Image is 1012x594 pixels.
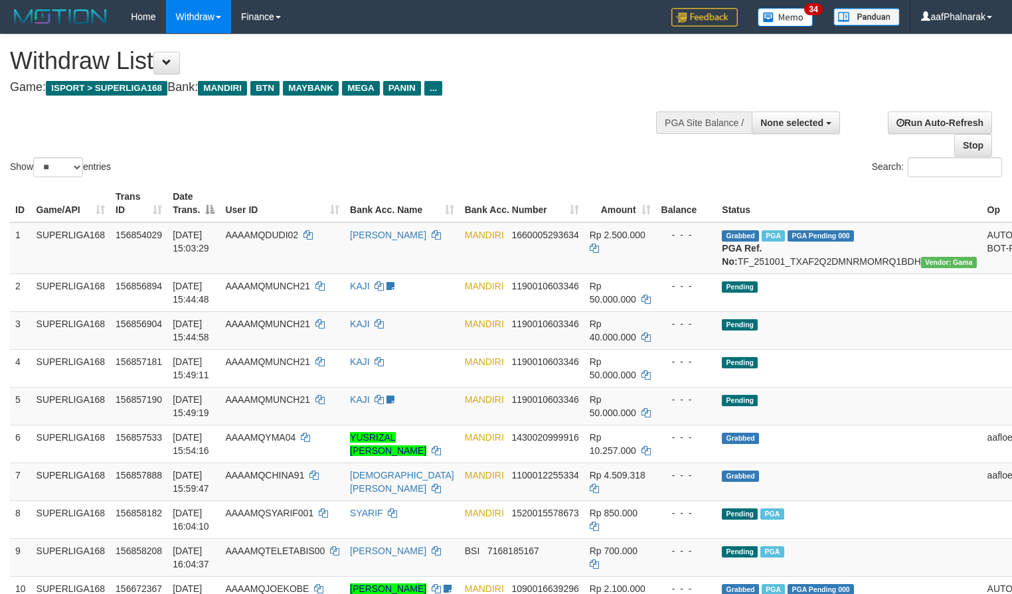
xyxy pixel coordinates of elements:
span: Copy 1660005293634 to clipboard [512,230,579,240]
div: - - - [661,431,712,444]
div: - - - [661,279,712,293]
span: [DATE] 15:44:48 [173,281,209,305]
td: SUPERLIGA168 [31,222,111,274]
span: 156858182 [116,508,162,518]
a: KAJI [350,281,370,291]
span: AAAAMQMUNCH21 [225,394,310,405]
span: Pending [722,319,758,331]
a: KAJI [350,394,370,405]
span: [DATE] 16:04:37 [173,546,209,569]
span: Marked by aafsoycanthlai [760,508,784,520]
a: SYARIF [350,508,383,518]
button: None selected [752,111,840,134]
td: SUPERLIGA168 [31,425,111,463]
span: Pending [722,281,758,293]
img: Feedback.jpg [671,8,738,27]
span: 156856894 [116,281,162,291]
span: 156858208 [116,546,162,556]
td: SUPERLIGA168 [31,538,111,576]
span: Copy 1090016639296 to clipboard [512,583,579,594]
span: MANDIRI [465,508,504,518]
span: [DATE] 15:03:29 [173,230,209,254]
span: Rp 40.000.000 [590,319,636,342]
span: Grabbed [722,433,759,444]
span: PGA Pending [788,230,854,242]
span: Rp 2.500.000 [590,230,645,240]
th: Amount: activate to sort column ascending [584,185,656,222]
span: AAAAMQMUNCH21 [225,356,310,367]
span: MAYBANK [283,81,339,96]
span: MANDIRI [465,281,504,291]
span: 156857181 [116,356,162,367]
th: Bank Acc. Name: activate to sort column ascending [345,185,460,222]
span: MANDIRI [465,394,504,405]
div: - - - [661,544,712,557]
td: TF_251001_TXAF2Q2DMNRMOMRQ1BDH [717,222,981,274]
label: Search: [872,157,1002,177]
b: PGA Ref. No: [722,243,762,267]
th: ID [10,185,31,222]
td: SUPERLIGA168 [31,463,111,500]
a: KAJI [350,319,370,329]
img: MOTION_logo.png [10,7,111,27]
div: - - - [661,469,712,482]
span: AAAAMQDUDI02 [225,230,298,240]
span: 156672367 [116,583,162,594]
span: BSI [465,546,480,556]
img: panduan.png [833,8,900,26]
a: Run Auto-Refresh [888,111,992,134]
th: Game/API: activate to sort column ascending [31,185,111,222]
span: AAAAMQCHINA91 [225,470,304,481]
span: Copy 7168185167 to clipboard [487,546,539,556]
span: MANDIRI [465,319,504,329]
span: Pending [722,508,758,520]
div: - - - [661,506,712,520]
span: AAAAMQMUNCH21 [225,319,310,329]
span: 156857190 [116,394,162,405]
td: 1 [10,222,31,274]
div: PGA Site Balance / [656,111,752,134]
span: Marked by aafsoycanthlai [762,230,785,242]
td: 5 [10,387,31,425]
th: Trans ID: activate to sort column ascending [110,185,167,222]
span: MANDIRI [465,230,504,240]
span: 156857888 [116,470,162,481]
td: SUPERLIGA168 [31,311,111,349]
td: 7 [10,463,31,500]
span: Rp 4.509.318 [590,470,645,481]
th: Status [717,185,981,222]
span: Copy 1520015578673 to clipboard [512,508,579,518]
h4: Game: Bank: [10,81,661,94]
span: Rp 700.000 [590,546,637,556]
span: 156854029 [116,230,162,240]
span: 156857533 [116,432,162,443]
span: AAAAMQTELETABIS00 [225,546,325,556]
td: 6 [10,425,31,463]
a: KAJI [350,356,370,367]
a: YUSRIZAL [PERSON_NAME] [350,432,426,456]
span: None selected [760,117,823,128]
h1: Withdraw List [10,48,661,74]
a: [PERSON_NAME] [350,230,426,240]
span: BTN [250,81,280,96]
span: AAAAMQJOEKOBE [225,583,309,594]
span: Copy 1430020999916 to clipboard [512,432,579,443]
span: [DATE] 15:54:16 [173,432,209,456]
td: 4 [10,349,31,387]
td: SUPERLIGA168 [31,273,111,311]
span: Grabbed [722,471,759,482]
span: AAAAMQSYARIF001 [225,508,313,518]
span: Vendor URL: https://trx31.1velocity.biz [921,257,977,268]
span: Rp 2.100.000 [590,583,645,594]
th: Date Trans.: activate to sort column descending [167,185,220,222]
td: SUPERLIGA168 [31,349,111,387]
div: - - - [661,228,712,242]
a: Stop [954,134,992,157]
span: Copy 1190010603346 to clipboard [512,319,579,329]
span: [DATE] 15:49:19 [173,394,209,418]
span: Rp 50.000.000 [590,394,636,418]
th: Bank Acc. Number: activate to sort column ascending [460,185,584,222]
label: Show entries [10,157,111,177]
span: Copy 1190010603346 to clipboard [512,394,579,405]
div: - - - [661,355,712,368]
